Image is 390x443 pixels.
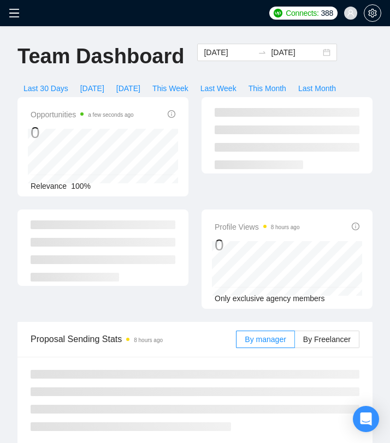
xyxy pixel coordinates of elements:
img: upwork-logo.png [274,9,282,17]
button: Last Month [292,80,342,97]
span: Proposal Sending Stats [31,332,236,346]
span: Opportunities [31,108,134,121]
span: info-circle [352,223,359,230]
span: Last Month [298,82,336,94]
span: Connects: [286,7,318,19]
button: [DATE] [110,80,146,97]
span: user [347,9,354,17]
span: By Freelancer [303,335,351,344]
div: Open Intercom Messenger [353,406,379,432]
button: This Month [243,80,292,97]
button: Last 30 Days [17,80,74,97]
span: [DATE] [80,82,104,94]
a: setting [364,9,381,17]
button: This Week [146,80,194,97]
button: Last Week [194,80,243,97]
input: End date [271,46,321,58]
span: info-circle [168,110,175,118]
span: Last Week [200,82,237,94]
div: 0 [31,122,134,143]
span: This Month [249,82,286,94]
span: to [258,48,267,57]
span: By manager [245,335,286,344]
span: menu [9,8,20,19]
button: [DATE] [74,80,110,97]
span: 388 [321,7,333,19]
span: 100% [71,182,91,190]
span: Only exclusive agency members [215,294,325,303]
time: 8 hours ago [134,337,163,343]
time: 8 hours ago [271,224,300,230]
input: Start date [204,46,253,58]
span: [DATE] [116,82,140,94]
span: Last 30 Days [23,82,68,94]
span: swap-right [258,48,267,57]
div: 0 [215,235,300,255]
span: Relevance [31,182,67,190]
h1: Team Dashboard [17,44,184,69]
time: a few seconds ago [88,112,133,118]
span: This Week [152,82,188,94]
button: setting [364,4,381,22]
span: Profile Views [215,220,300,234]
